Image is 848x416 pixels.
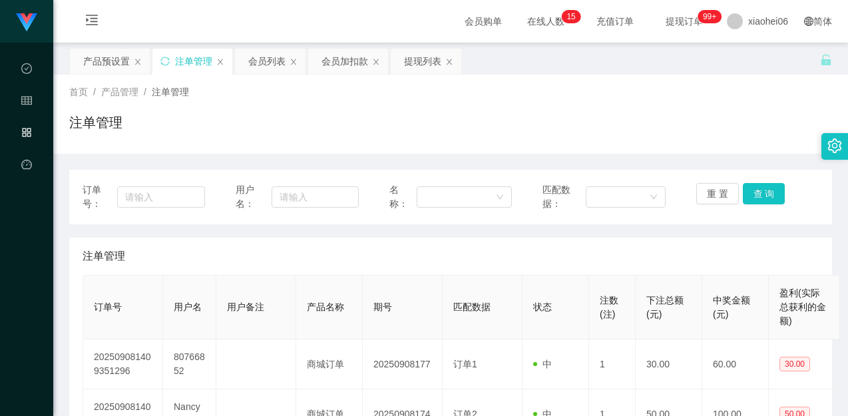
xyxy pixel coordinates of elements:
td: 80766852 [163,339,216,389]
i: 图标: setting [827,138,842,153]
span: 产品名称 [307,302,344,312]
i: 图标: close [372,58,380,66]
span: 中奖金额(元) [713,295,750,319]
td: 202509081409351296 [83,339,163,389]
span: 订单号 [94,302,122,312]
span: 期号 [373,302,392,312]
input: 请输入 [272,186,359,208]
i: 图标: close [445,58,453,66]
span: 用户名 [174,302,202,312]
span: 提现订单 [659,17,710,26]
i: 图标: close [216,58,224,66]
span: 盈利(实际总获利的金额) [779,288,826,326]
i: 图标: sync [160,57,170,66]
span: 首页 [69,87,88,97]
input: 请输入 [117,186,205,208]
td: 30.00 [636,339,702,389]
i: 图标: table [21,89,32,116]
span: 匹配数据 [453,302,491,312]
button: 查 询 [743,183,785,204]
div: 提现列表 [404,49,441,74]
a: 图标: dashboard平台首页 [21,152,32,286]
td: 20250908177 [363,339,443,389]
span: 名称： [389,183,417,211]
span: 订单号： [83,183,117,211]
span: 会员管理 [21,96,32,214]
span: / [144,87,146,97]
span: 在线人数 [521,17,571,26]
span: 数据中心 [21,64,32,182]
span: 充值订单 [590,17,640,26]
p: 1 [566,10,571,23]
i: 图标: global [804,17,813,26]
button: 重 置 [696,183,739,204]
span: 下注总额(元) [646,295,684,319]
div: 产品预设置 [83,49,130,74]
span: 用户备注 [227,302,264,312]
i: 图标: down [496,193,504,202]
span: 注数(注) [600,295,618,319]
i: 图标: menu-unfold [69,1,114,43]
td: 60.00 [702,339,769,389]
sup: 15 [561,10,580,23]
i: 图标: down [650,193,658,202]
span: / [93,87,96,97]
span: 产品管理 [21,128,32,246]
span: 用户名： [236,183,271,211]
span: 30.00 [779,357,810,371]
img: logo.9652507e.png [16,13,37,32]
span: 注单管理 [83,248,125,264]
span: 注单管理 [152,87,189,97]
span: 状态 [533,302,552,312]
div: 会员加扣款 [321,49,368,74]
i: 图标: unlock [820,54,832,66]
sup: 1124 [698,10,722,23]
p: 5 [571,10,576,23]
td: 商城订单 [296,339,363,389]
span: 中 [533,359,552,369]
i: 图标: close [290,58,298,66]
span: 订单1 [453,359,477,369]
i: 图标: close [134,58,142,66]
div: 会员列表 [248,49,286,74]
i: 图标: appstore-o [21,121,32,148]
div: 注单管理 [175,49,212,74]
td: 1 [589,339,636,389]
span: 匹配数据： [542,183,586,211]
h1: 注单管理 [69,112,122,132]
i: 图标: check-circle-o [21,57,32,84]
span: 产品管理 [101,87,138,97]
